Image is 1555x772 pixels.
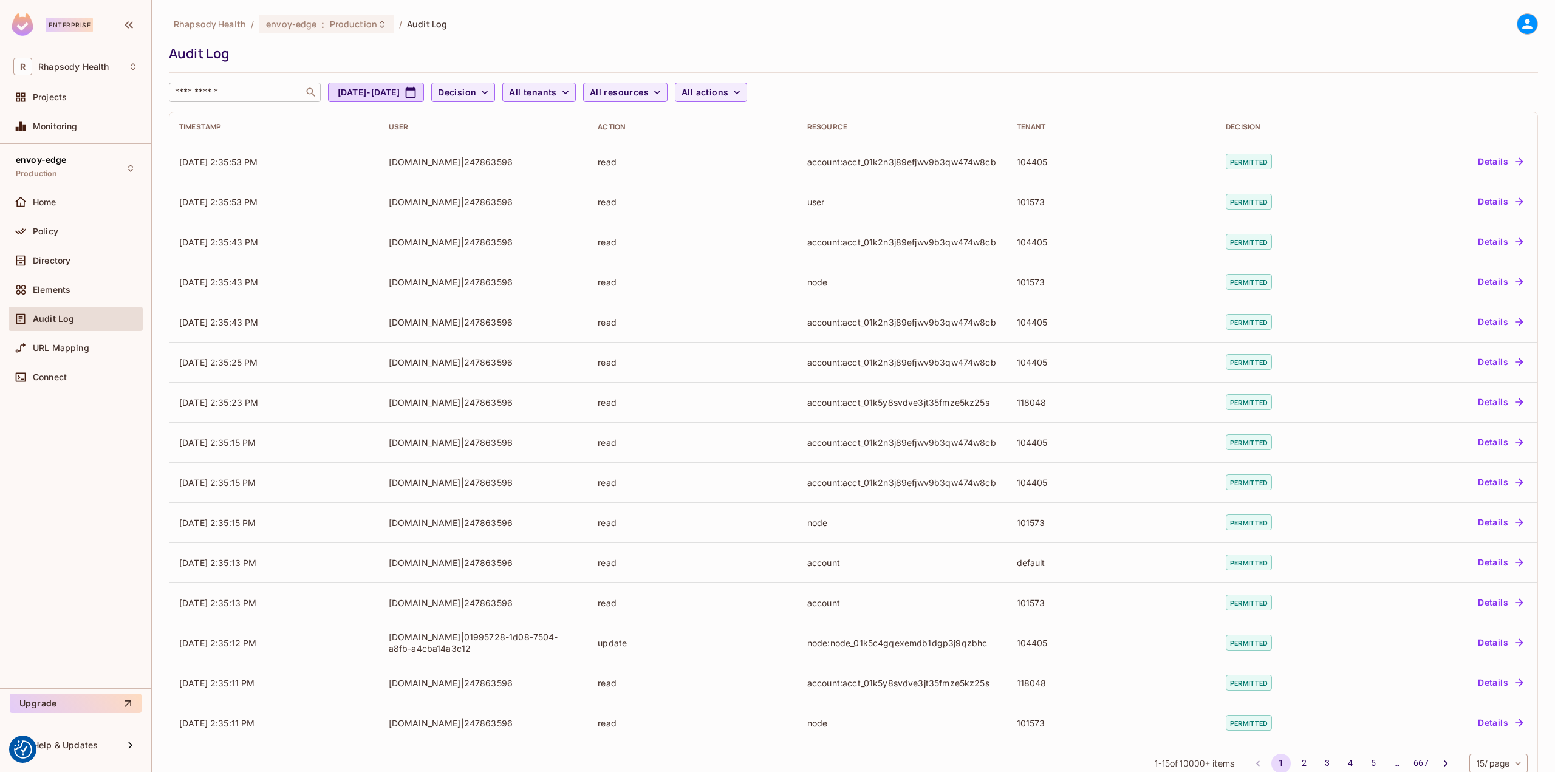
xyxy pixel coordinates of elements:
[251,18,254,30] li: /
[509,85,556,100] span: All tenants
[1473,633,1528,652] button: Details
[807,156,997,168] div: account:acct_01k2n3j89efjwv9b3qw474w8cb
[1226,635,1272,651] span: permitted
[33,740,98,750] span: Help & Updates
[179,477,256,488] span: [DATE] 2:35:15 PM
[598,477,788,488] div: read
[598,717,788,729] div: read
[179,237,259,247] span: [DATE] 2:35:43 PM
[1226,514,1272,530] span: permitted
[1017,517,1207,528] div: 101573
[1473,593,1528,612] button: Details
[675,83,747,102] button: All actions
[38,62,109,72] span: Workspace: Rhapsody Health
[598,236,788,248] div: read
[1473,432,1528,452] button: Details
[1226,434,1272,450] span: permitted
[1473,152,1528,171] button: Details
[389,316,579,328] div: [DOMAIN_NAME]|247863596
[1226,595,1272,610] span: permitted
[14,740,32,759] button: Consent Preferences
[33,92,67,102] span: Projects
[1473,673,1528,692] button: Details
[33,314,74,324] span: Audit Log
[1017,236,1207,248] div: 104405
[266,18,316,30] span: envoy-edge
[807,357,997,368] div: account:acct_01k2n3j89efjwv9b3qw474w8cb
[33,121,78,131] span: Monitoring
[807,276,997,288] div: node
[807,122,997,132] div: Resource
[179,397,259,408] span: [DATE] 2:35:23 PM
[598,637,788,649] div: update
[46,18,93,32] div: Enterprise
[33,372,67,382] span: Connect
[1155,757,1234,770] span: 1 - 15 of items
[179,678,255,688] span: [DATE] 2:35:11 PM
[330,18,377,30] span: Production
[807,316,997,328] div: account:acct_01k2n3j89efjwv9b3qw474w8cb
[1017,122,1207,132] div: Tenant
[1226,274,1272,290] span: permitted
[1017,437,1207,448] div: 104405
[389,236,579,248] div: [DOMAIN_NAME]|247863596
[598,357,788,368] div: read
[598,597,788,609] div: read
[1473,392,1528,412] button: Details
[389,437,579,448] div: [DOMAIN_NAME]|247863596
[169,44,1532,63] div: Audit Log
[389,397,579,408] div: [DOMAIN_NAME]|247863596
[583,83,668,102] button: All resources
[33,256,70,265] span: Directory
[1226,715,1272,731] span: permitted
[598,397,788,408] div: read
[807,236,997,248] div: account:acct_01k2n3j89efjwv9b3qw474w8cb
[807,196,997,208] div: user
[16,155,67,165] span: envoy-edge
[590,85,649,100] span: All resources
[389,357,579,368] div: [DOMAIN_NAME]|247863596
[598,316,788,328] div: read
[1226,122,1358,132] div: Decision
[1017,357,1207,368] div: 104405
[12,13,33,36] img: SReyMgAAAABJRU5ErkJggg==
[1017,557,1207,569] div: default
[431,83,495,102] button: Decision
[598,557,788,569] div: read
[1473,352,1528,372] button: Details
[328,83,424,102] button: [DATE]-[DATE]
[438,85,476,100] span: Decision
[1387,757,1406,769] div: …
[598,196,788,208] div: read
[598,276,788,288] div: read
[14,740,32,759] img: Revisit consent button
[389,517,579,528] div: [DOMAIN_NAME]|247863596
[1017,397,1207,408] div: 118048
[179,518,256,528] span: [DATE] 2:35:15 PM
[598,437,788,448] div: read
[407,18,447,30] span: Audit Log
[179,598,257,608] span: [DATE] 2:35:13 PM
[179,558,257,568] span: [DATE] 2:35:13 PM
[179,638,257,648] span: [DATE] 2:35:12 PM
[1473,272,1528,292] button: Details
[1473,312,1528,332] button: Details
[174,18,246,30] span: the active workspace
[807,517,997,528] div: node
[1226,314,1272,330] span: permitted
[33,227,58,236] span: Policy
[807,437,997,448] div: account:acct_01k2n3j89efjwv9b3qw474w8cb
[1017,717,1207,729] div: 101573
[389,631,579,654] div: [DOMAIN_NAME]|01995728-1d08-7504-a8fb-a4cba14a3c12
[1226,394,1272,410] span: permitted
[179,437,256,448] span: [DATE] 2:35:15 PM
[179,157,258,167] span: [DATE] 2:35:53 PM
[598,122,788,132] div: Action
[321,19,325,29] span: :
[1226,555,1272,570] span: permitted
[1017,677,1207,689] div: 118048
[33,285,70,295] span: Elements
[807,477,997,488] div: account:acct_01k2n3j89efjwv9b3qw474w8cb
[389,477,579,488] div: [DOMAIN_NAME]|247863596
[807,597,997,609] div: account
